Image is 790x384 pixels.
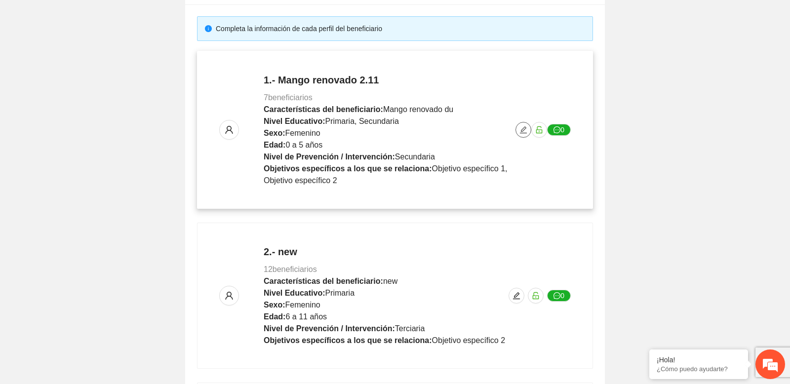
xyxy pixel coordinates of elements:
span: 6 a 11 años [285,312,327,321]
strong: Nivel de Prevención / Intervención: [264,153,395,161]
textarea: Escriba su mensaje y pulse “Intro” [5,269,188,304]
button: unlock [531,122,547,138]
span: new [383,277,397,285]
span: unlock [532,126,547,134]
button: edit [515,122,531,138]
h4: 2.- new [264,245,505,259]
span: edit [509,292,524,300]
span: user [220,291,238,300]
span: Femenino [285,301,320,309]
div: Chatee con nosotros ahora [51,50,166,63]
h4: 1.- Mango renovado 2.11 [264,73,515,87]
span: Objetivo específico 2 [432,336,506,345]
strong: Nivel de Prevención / Intervención: [264,324,395,333]
strong: Nivel Educativo: [264,289,325,297]
strong: Edad: [264,141,285,149]
p: ¿Cómo puedo ayudarte? [657,365,741,373]
div: Minimizar ventana de chat en vivo [162,5,186,29]
span: Primaria, Secundaria [325,117,398,125]
span: Secundaria [395,153,435,161]
strong: Objetivos específicos a los que se relaciona: [264,164,432,173]
span: 7 beneficiarios [264,93,313,102]
button: unlock [528,288,544,304]
span: Femenino [285,129,320,137]
span: user [220,125,238,134]
button: user [219,120,239,140]
span: message [553,292,560,300]
strong: Características del beneficiario: [264,277,383,285]
span: Estamos en línea. [57,132,136,231]
span: edit [516,126,531,134]
span: 12 beneficiarios [264,265,317,273]
span: info-circle [205,25,212,32]
button: message0 [547,290,571,302]
button: user [219,286,239,306]
span: Primaria [325,289,355,297]
button: message0 [547,124,571,136]
strong: Características del beneficiario: [264,105,383,114]
strong: Objetivos específicos a los que se relaciona: [264,336,432,345]
span: Mango renovado du [383,105,453,114]
div: Completa la información de cada perfil del beneficiario [216,23,585,34]
strong: Sexo: [264,301,285,309]
span: 0 a 5 años [285,141,322,149]
span: message [553,126,560,134]
div: ¡Hola! [657,356,741,364]
span: unlock [528,292,543,300]
strong: Nivel Educativo: [264,117,325,125]
span: Terciaria [395,324,425,333]
strong: Sexo: [264,129,285,137]
strong: Edad: [264,312,285,321]
button: edit [509,288,524,304]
